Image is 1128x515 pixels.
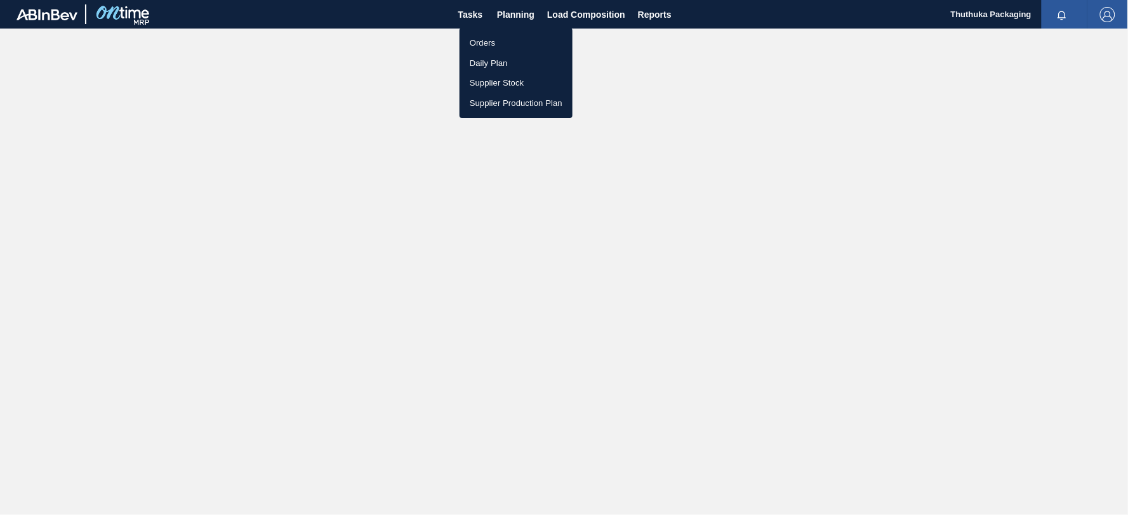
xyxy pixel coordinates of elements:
[460,93,573,114] a: Supplier Production Plan
[460,33,573,53] a: Orders
[460,73,573,93] a: Supplier Stock
[460,53,573,74] a: Daily Plan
